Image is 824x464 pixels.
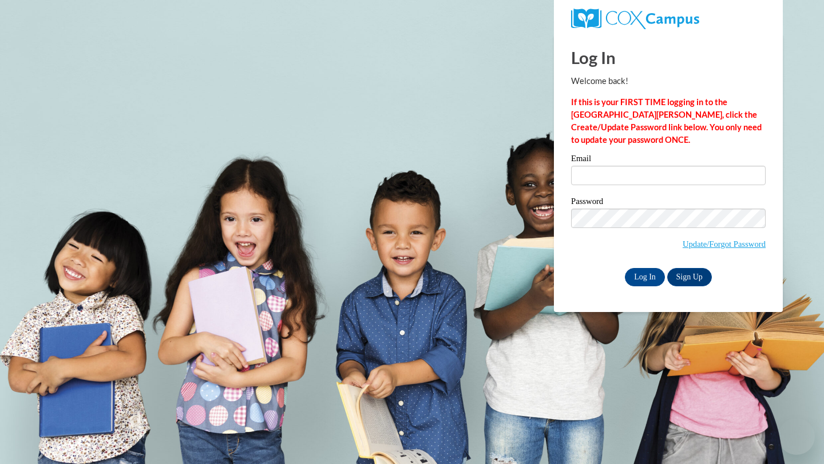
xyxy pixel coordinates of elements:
a: COX Campus [571,9,766,29]
h1: Log In [571,46,766,69]
input: Log In [625,268,665,286]
p: Welcome back! [571,75,766,87]
label: Email [571,154,766,166]
label: Password [571,197,766,209]
strong: If this is your FIRST TIME logging in to the [GEOGRAPHIC_DATA][PERSON_NAME], click the Create/Upd... [571,97,762,145]
img: COX Campus [571,9,699,29]
a: Update/Forgot Password [683,239,766,249]
a: Sign Up [667,268,712,286]
iframe: Button to launch messaging window [778,418,815,455]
